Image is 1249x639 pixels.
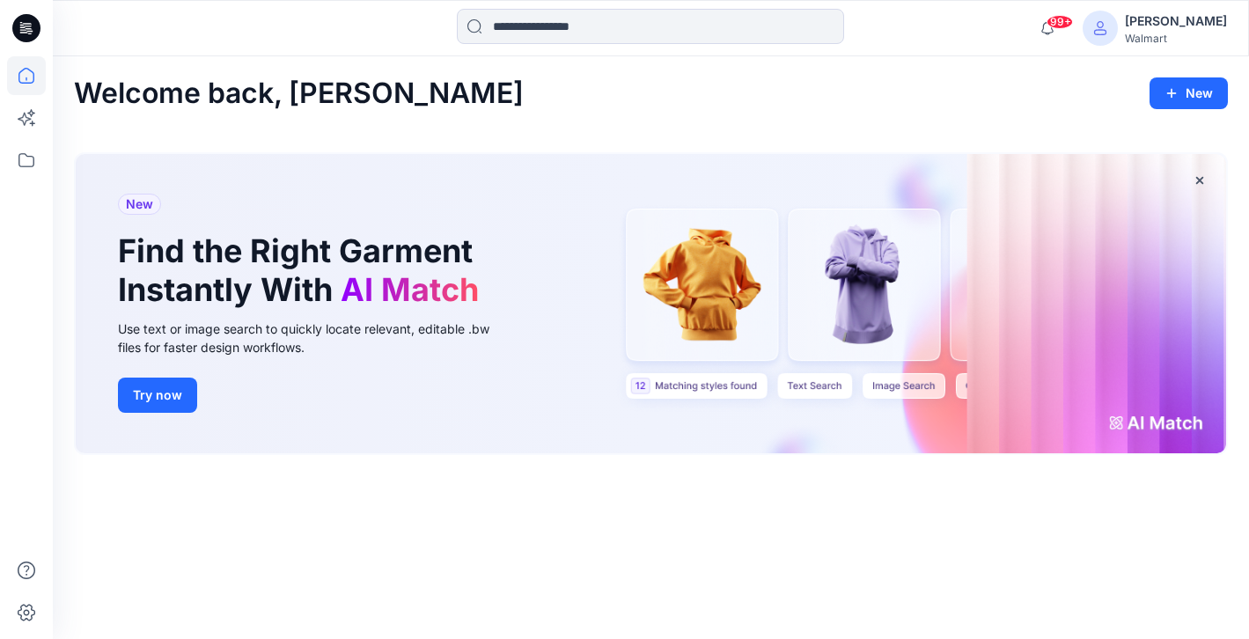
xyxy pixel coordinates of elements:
button: New [1150,77,1228,109]
h1: Find the Right Garment Instantly With [118,232,488,308]
div: Walmart [1125,32,1227,45]
h2: Welcome back, [PERSON_NAME] [74,77,524,110]
svg: avatar [1093,21,1107,35]
span: 99+ [1047,15,1073,29]
div: [PERSON_NAME] [1125,11,1227,32]
div: Use text or image search to quickly locate relevant, editable .bw files for faster design workflows. [118,319,514,356]
span: AI Match [341,270,479,309]
span: New [126,194,153,215]
button: Try now [118,378,197,413]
